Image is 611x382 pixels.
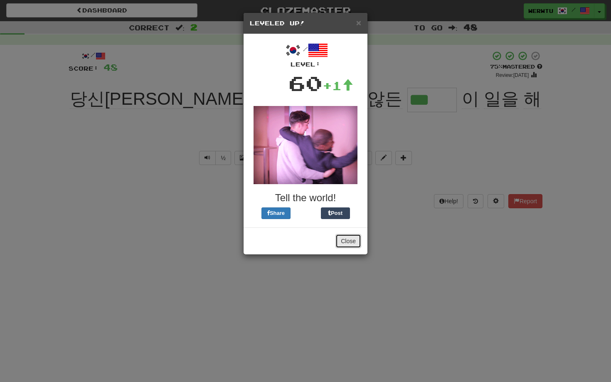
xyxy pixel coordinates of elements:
[323,77,353,94] div: +1
[254,106,357,184] img: spinning-7b6715965d7e0220b69722fa66aa21efa1181b58e7b7375ebe2c5b603073e17d.gif
[250,19,361,27] h5: Leveled Up!
[356,18,361,27] span: ×
[250,40,361,69] div: /
[261,207,291,219] button: Share
[291,207,321,219] iframe: X Post Button
[321,207,350,219] button: Post
[335,234,361,248] button: Close
[288,69,323,98] div: 60
[250,192,361,203] h3: Tell the world!
[356,18,361,27] button: Close
[250,60,361,69] div: Level:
